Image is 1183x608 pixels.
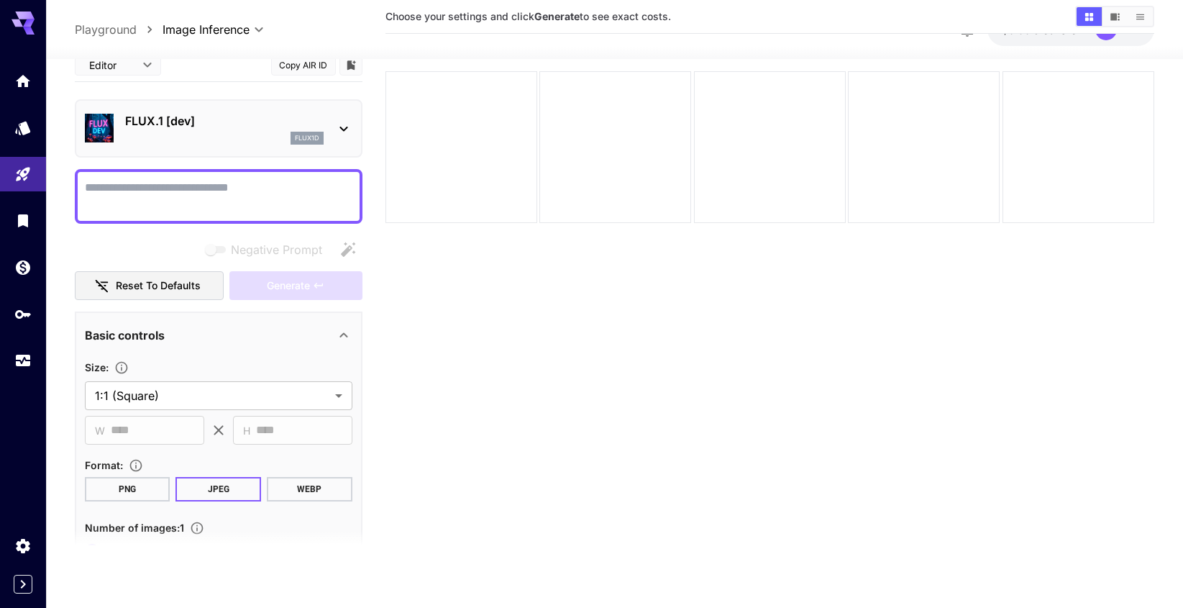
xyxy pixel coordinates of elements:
span: Choose your settings and click to see exact costs. [385,10,671,22]
span: Size : [85,360,109,373]
div: Show media in grid viewShow media in video viewShow media in list view [1075,6,1154,27]
button: Show media in video view [1102,7,1128,26]
span: Editor [89,58,134,73]
span: $0.00 [1002,24,1033,36]
p: Basic controls [85,326,165,343]
span: Image Inference [163,21,250,38]
button: Choose the file format for the output image. [123,458,149,473]
p: FLUX.1 [dev] [125,112,324,130]
div: Usage [14,352,32,370]
div: Library [14,212,32,230]
div: Models [14,119,32,137]
span: credits left [1033,24,1084,36]
div: Basic controls [85,317,352,352]
b: Generate [534,10,580,22]
button: Adjust the dimensions of the generated image by specifying its width and height in pixels, or sel... [109,360,134,375]
button: Specify how many images to generate in a single request. Each image generation will be charged se... [184,521,210,535]
a: Playground [75,21,137,38]
nav: breadcrumb [75,21,163,38]
span: H [243,422,250,438]
button: JPEG [175,476,261,501]
button: Show media in grid view [1077,7,1102,26]
div: Settings [14,537,32,555]
button: Reset to defaults [75,271,224,300]
span: 1:1 (Square) [95,387,329,404]
div: Home [14,72,32,90]
button: Expand sidebar [14,575,32,594]
button: Copy AIR ID [271,54,336,75]
div: API Keys [14,305,32,323]
div: Wallet [14,258,32,276]
span: Negative Prompt [231,241,322,258]
span: W [95,422,105,438]
button: Show media in list view [1128,7,1153,26]
button: PNG [85,476,170,501]
span: Format : [85,458,123,471]
p: flux1d [295,133,319,143]
button: WEBP [267,476,352,501]
span: Negative prompts are not compatible with the selected model. [202,240,334,258]
div: FLUX.1 [dev]flux1d [85,106,352,150]
button: Add to library [344,56,357,73]
span: Number of images : 1 [85,521,184,533]
div: Playground [14,165,32,183]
